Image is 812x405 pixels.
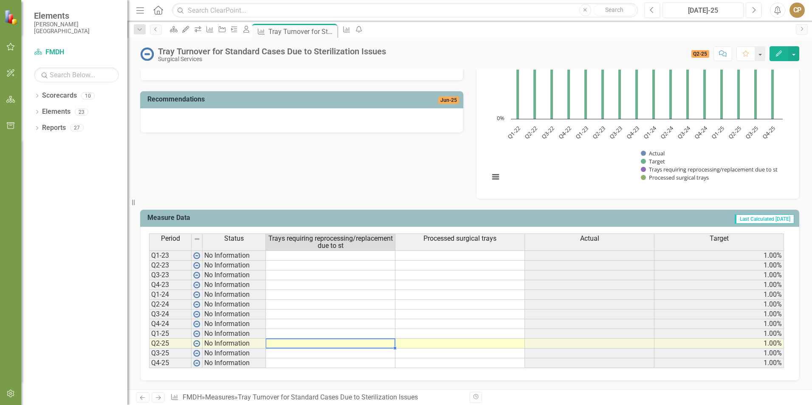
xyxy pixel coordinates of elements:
[654,339,784,349] td: 1.00%
[193,360,200,366] img: wPkqUstsMhMTgAAAABJRU5ErkJggg==
[203,290,266,300] td: No Information
[423,235,496,242] span: Processed surgical trays
[654,358,784,368] td: 1.00%
[193,330,200,337] img: wPkqUstsMhMTgAAAABJRU5ErkJggg==
[593,4,636,16] button: Search
[550,67,553,119] path: Q3-22, 1. Target.
[516,67,774,119] g: Target, bar series 2 of 4 with 16 bars.
[42,123,66,133] a: Reports
[268,26,335,37] div: Tray Turnover for Standard Cases Due to Sterilization Issues
[485,63,787,190] svg: Interactive chart
[149,290,192,300] td: Q1-24
[654,329,784,339] td: 1.00%
[149,280,192,290] td: Q4-23
[654,270,784,280] td: 1.00%
[70,124,84,132] div: 27
[149,319,192,329] td: Q4-24
[710,124,725,140] text: Q1-25
[642,124,658,141] text: Q1-24
[727,124,742,140] text: Q2-25
[268,235,393,250] span: Trays requiring reprocessing/replacement due to st
[557,124,572,140] text: Q4-22
[203,329,266,339] td: No Information
[703,67,706,119] path: Q4-24, 1. Target.
[203,300,266,309] td: No Information
[574,124,589,140] text: Q1-23
[567,67,570,119] path: Q4-22, 1. Target.
[737,67,740,119] path: Q2-25, 1. Target.
[641,174,710,181] button: Show Processed surgical trays
[605,6,623,13] span: Search
[601,67,604,119] path: Q2-23, 1. Target.
[140,47,154,61] img: No Information
[654,250,784,261] td: 1.00%
[75,108,88,115] div: 23
[625,124,640,140] text: Q4-23
[149,261,192,270] td: Q2-23
[194,236,200,242] img: 8DAGhfEEPCf229AAAAAElFTkSuQmCC
[149,250,192,261] td: Q1-23
[42,107,70,117] a: Elements
[659,124,675,141] text: Q2-24
[761,124,776,140] text: Q4-25
[608,124,623,140] text: Q3-23
[193,281,200,288] img: wPkqUstsMhMTgAAAABJRU5ErkJggg==
[193,291,200,298] img: wPkqUstsMhMTgAAAABJRU5ErkJggg==
[676,124,692,141] text: Q3-24
[665,6,741,16] div: [DATE]-25
[203,339,266,349] td: No Information
[203,358,266,368] td: No Information
[641,166,779,173] button: Show Trays requiring reprocessing/replacement due to st
[203,270,266,280] td: No Information
[641,149,665,157] button: Show Actual
[591,124,606,140] text: Q2-23
[193,252,200,259] img: wPkqUstsMhMTgAAAABJRU5ErkJggg==
[149,329,192,339] td: Q1-25
[183,393,202,401] a: FMDH
[669,67,672,119] path: Q2-24, 1. Target.
[193,262,200,269] img: wPkqUstsMhMTgAAAABJRU5ErkJggg==
[149,309,192,319] td: Q3-24
[193,301,200,308] img: wPkqUstsMhMTgAAAABJRU5ErkJggg==
[693,124,709,141] text: Q4-24
[663,3,744,18] button: [DATE]-25
[149,300,192,309] td: Q2-24
[203,349,266,358] td: No Information
[710,235,729,242] span: Target
[490,171,502,183] button: View chart menu, Chart
[654,319,784,329] td: 1.00%
[654,300,784,309] td: 1.00%
[203,309,266,319] td: No Information
[635,67,638,119] path: Q4-23, 1. Target.
[754,67,757,119] path: Q3-25, 1. Target.
[652,67,655,119] path: Q1-24, 1. Target.
[149,339,192,349] td: Q2-25
[654,309,784,319] td: 1.00%
[789,3,805,18] button: CP
[203,250,266,261] td: No Information
[618,67,621,119] path: Q3-23, 1. Target.
[506,124,522,140] text: Q1-22
[720,67,723,119] path: Q1-25, 1. Target.
[172,3,638,18] input: Search ClearPoint...
[438,96,459,104] span: Jun-25
[149,358,192,368] td: Q4-25
[34,21,119,35] small: [PERSON_NAME][GEOGRAPHIC_DATA]
[161,235,180,242] span: Period
[744,124,759,140] text: Q3-25
[158,47,386,56] div: Tray Turnover for Standard Cases Due to Sterilization Issues
[158,56,386,62] div: Surgical Services
[149,349,192,358] td: Q3-25
[193,350,200,357] img: wPkqUstsMhMTgAAAABJRU5ErkJggg==
[149,270,192,280] td: Q3-23
[4,10,19,25] img: ClearPoint Strategy
[193,340,200,347] img: wPkqUstsMhMTgAAAABJRU5ErkJggg==
[691,50,710,58] span: Q2-25
[540,124,555,140] text: Q3-22
[34,11,119,21] span: Elements
[654,280,784,290] td: 1.00%
[654,261,784,270] td: 1.00%
[238,393,418,401] div: Tray Turnover for Standard Cases Due to Sterilization Issues
[193,272,200,278] img: wPkqUstsMhMTgAAAABJRU5ErkJggg==
[533,67,536,119] path: Q2-22, 1. Target.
